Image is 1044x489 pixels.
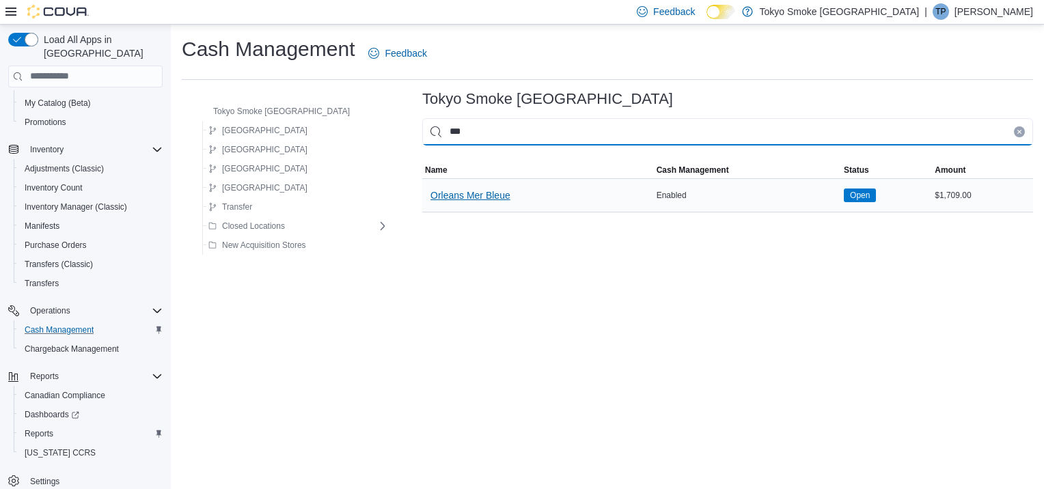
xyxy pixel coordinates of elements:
button: Tokyo Smoke [GEOGRAPHIC_DATA] [194,103,355,120]
button: [GEOGRAPHIC_DATA] [203,160,313,177]
span: Cash Management [25,324,94,335]
span: Closed Locations [222,221,285,232]
button: New Acquisition Stores [203,237,312,253]
button: Cash Management [654,162,841,178]
p: Tokyo Smoke [GEOGRAPHIC_DATA] [760,3,920,20]
button: Transfers [14,274,168,293]
button: Promotions [14,113,168,132]
a: Purchase Orders [19,237,92,253]
p: [PERSON_NAME] [954,3,1033,20]
span: Feedback [385,46,426,60]
span: Dashboards [19,406,163,423]
button: My Catalog (Beta) [14,94,168,113]
button: Clear input [1014,126,1025,137]
button: Operations [3,301,168,320]
button: Cash Management [14,320,168,339]
span: Amount [935,165,965,176]
span: Open [844,188,876,202]
button: Inventory Count [14,178,168,197]
button: Inventory [25,141,69,158]
a: Manifests [19,218,65,234]
span: Cash Management [657,165,729,176]
a: Transfers [19,275,64,292]
span: [GEOGRAPHIC_DATA] [222,182,307,193]
span: [US_STATE] CCRS [25,447,96,458]
button: [US_STATE] CCRS [14,443,168,462]
span: Transfer [222,201,252,212]
button: Name [422,162,654,178]
span: Chargeback Management [19,341,163,357]
span: Inventory Manager (Classic) [19,199,163,215]
span: TP [935,3,946,20]
span: Purchase Orders [25,240,87,251]
button: Manifests [14,216,168,236]
span: Purchase Orders [19,237,163,253]
button: Canadian Compliance [14,386,168,405]
span: Open [850,189,870,201]
span: Manifests [25,221,59,232]
button: Orleans Mer Bleue [425,182,516,209]
button: Chargeback Management [14,339,168,359]
span: Reports [19,425,163,442]
span: Reports [25,368,163,385]
button: Inventory [3,140,168,159]
span: Inventory Count [19,180,163,196]
a: Inventory Count [19,180,88,196]
a: Canadian Compliance [19,387,111,404]
a: [US_STATE] CCRS [19,445,101,461]
span: Transfers [25,278,59,289]
span: Reports [30,371,59,382]
span: Transfers [19,275,163,292]
a: Chargeback Management [19,341,124,357]
button: Purchase Orders [14,236,168,255]
div: Enabled [654,187,841,204]
span: [GEOGRAPHIC_DATA] [222,144,307,155]
span: Canadian Compliance [25,390,105,401]
span: New Acquisition Stores [222,240,306,251]
button: Closed Locations [203,218,290,234]
h1: Cash Management [182,36,355,63]
span: Operations [25,303,163,319]
input: Dark Mode [706,5,735,19]
a: Transfers (Classic) [19,256,98,273]
button: [GEOGRAPHIC_DATA] [203,122,313,139]
a: Reports [19,425,59,442]
button: Reports [25,368,64,385]
span: Status [844,165,869,176]
span: Orleans Mer Bleue [430,188,510,202]
span: [GEOGRAPHIC_DATA] [222,125,307,136]
span: Promotions [19,114,163,130]
span: Promotions [25,117,66,128]
button: Reports [14,424,168,443]
span: Operations [30,305,70,316]
button: Transfers (Classic) [14,255,168,274]
img: Cova [27,5,89,18]
span: Dark Mode [706,19,707,20]
span: Adjustments (Classic) [25,163,104,174]
button: Transfer [203,199,258,215]
span: Inventory Manager (Classic) [25,201,127,212]
p: | [924,3,927,20]
span: Dashboards [25,409,79,420]
button: Operations [25,303,76,319]
span: Transfers (Classic) [25,259,93,270]
button: Adjustments (Classic) [14,159,168,178]
span: Inventory [30,144,64,155]
button: [GEOGRAPHIC_DATA] [203,141,313,158]
span: Tokyo Smoke [GEOGRAPHIC_DATA] [213,106,350,117]
a: Dashboards [14,405,168,424]
button: Inventory Manager (Classic) [14,197,168,216]
span: Canadian Compliance [19,387,163,404]
span: Reports [25,428,53,439]
a: Feedback [363,40,432,67]
a: Inventory Manager (Classic) [19,199,133,215]
span: [GEOGRAPHIC_DATA] [222,163,307,174]
a: Promotions [19,114,72,130]
span: Cash Management [19,322,163,338]
span: Feedback [653,5,695,18]
span: Manifests [19,218,163,234]
span: Adjustments (Classic) [19,160,163,177]
span: Washington CCRS [19,445,163,461]
span: Chargeback Management [25,344,119,354]
span: Inventory [25,141,163,158]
